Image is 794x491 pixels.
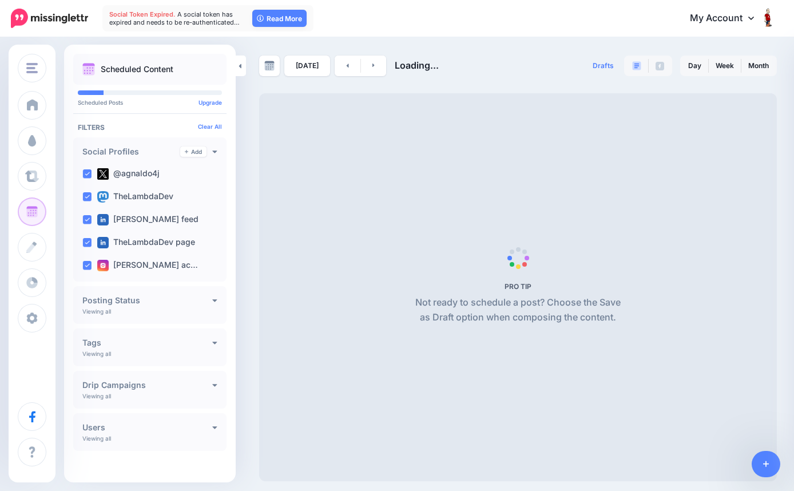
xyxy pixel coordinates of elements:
span: Drafts [593,62,614,69]
h4: Drip Campaigns [82,381,212,389]
label: [PERSON_NAME] ac… [97,260,198,271]
img: calendar-grey-darker.png [264,61,275,71]
h4: Tags [82,339,212,347]
p: Viewing all [82,435,111,442]
h4: Posting Status [82,296,212,304]
label: TheLambdaDev [97,191,173,203]
img: menu.png [26,63,38,73]
a: Upgrade [199,99,222,106]
img: linkedin-square.png [97,214,109,225]
p: Scheduled Posts [78,100,222,105]
p: Viewing all [82,350,111,357]
a: Clear All [198,123,222,130]
a: Add [180,146,207,157]
h4: Social Profiles [82,148,180,156]
a: [DATE] [284,56,330,76]
h5: PRO TIP [411,282,625,291]
img: mastodon-square.png [97,191,109,203]
label: TheLambdaDev page [97,237,195,248]
a: My Account [678,5,777,33]
a: Read More [252,10,307,27]
img: twitter-square.png [97,168,109,180]
img: linkedin-square.png [97,237,109,248]
img: calendar.png [82,63,95,76]
label: [PERSON_NAME] feed [97,214,199,225]
label: @agnaldo4j [97,168,160,180]
p: Viewing all [82,308,111,315]
p: Not ready to schedule a post? Choose the Save as Draft option when composing the content. [411,295,625,325]
h4: Users [82,423,212,431]
span: Social Token Expired. [109,10,176,18]
p: Viewing all [82,393,111,399]
span: Loading... [395,60,439,71]
img: paragraph-boxed.png [632,61,641,70]
img: instagram-square.png [97,260,109,271]
h4: Filters [78,123,222,132]
a: Day [681,57,708,75]
a: Drafts [586,56,621,76]
img: facebook-grey-square.png [656,62,664,70]
p: Scheduled Content [101,65,173,73]
span: A social token has expired and needs to be re-authenticated… [109,10,240,26]
img: Missinglettr [11,9,88,28]
a: Month [741,57,776,75]
a: Week [709,57,741,75]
